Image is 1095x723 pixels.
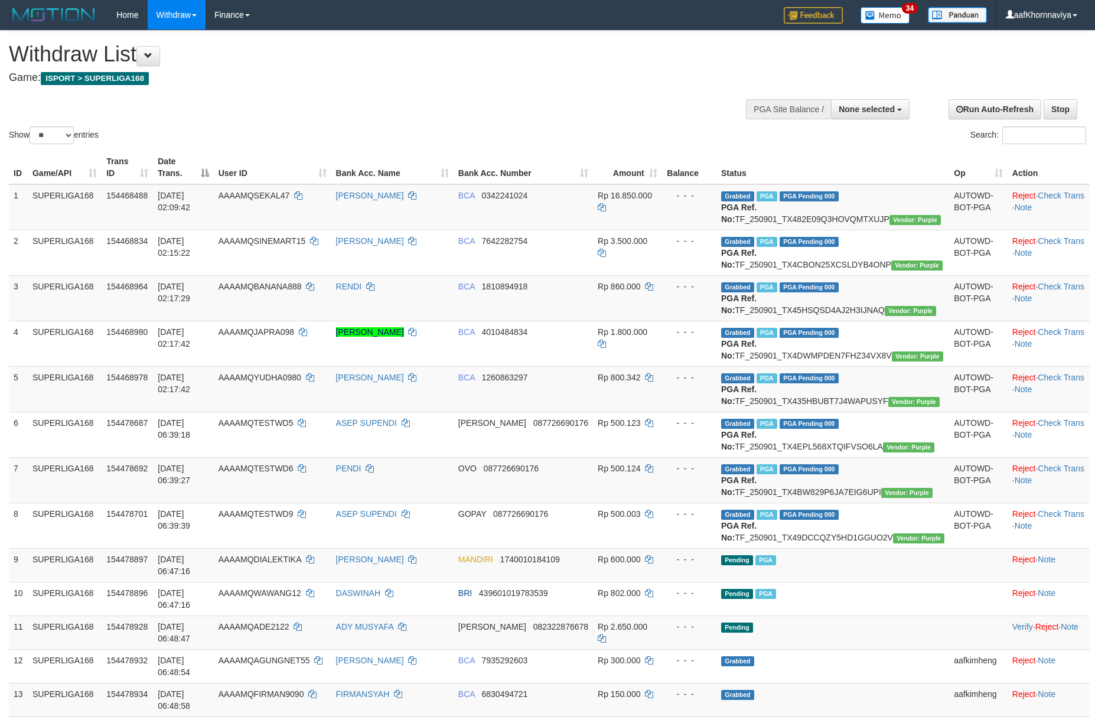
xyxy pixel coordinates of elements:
a: ASEP SUPENDI [336,509,397,519]
span: AAAAMQJAPRA098 [219,327,294,337]
a: Check Trans [1038,509,1084,519]
a: Check Trans [1038,373,1084,382]
td: AUTOWD-BOT-PGA [949,457,1008,503]
div: - - - [667,654,712,666]
span: Pending [721,589,753,599]
div: - - - [667,553,712,565]
span: BRI [458,588,472,598]
span: 154468980 [106,327,148,337]
a: Reject [1035,622,1059,631]
span: Marked by aafchoeunmanni [757,373,777,383]
th: Action [1008,151,1090,184]
a: Reject [1012,588,1036,598]
span: 154468834 [106,236,148,246]
div: PGA Site Balance / [746,99,831,119]
span: Copy 0342241024 to clipboard [482,191,528,200]
a: [PERSON_NAME] [336,555,404,564]
a: Verify [1012,622,1033,631]
span: Rp 3.500.000 [598,236,647,246]
td: · [1008,582,1090,615]
td: TF_250901_TX4BW829P6JA7EIG6UPI [716,457,949,503]
span: Marked by aafchoeunmanni [757,328,777,338]
span: Copy 7642282754 to clipboard [482,236,528,246]
span: Marked by aafmaleo [757,510,777,520]
span: BCA [458,191,475,200]
span: Pending [721,555,753,565]
td: SUPERLIGA168 [28,683,102,717]
td: · [1008,548,1090,582]
span: Rp 500.124 [598,464,640,473]
span: 154478687 [106,418,148,428]
a: Note [1015,339,1032,349]
span: PGA Pending [780,510,839,520]
a: Note [1015,476,1032,485]
td: · · [1008,275,1090,321]
th: Bank Acc. Name: activate to sort column ascending [331,151,454,184]
span: 154478896 [106,588,148,598]
a: [PERSON_NAME] [336,656,404,665]
span: [DATE] 06:47:16 [158,555,190,576]
span: [DATE] 06:48:54 [158,656,190,677]
span: Vendor URL: https://trx4.1velocity.biz [893,533,944,543]
span: Rp 2.650.000 [598,622,647,631]
span: AAAAMQDIALEKTIKA [219,555,301,564]
span: 154478701 [106,509,148,519]
span: BCA [458,327,475,337]
span: Copy 1260863297 to clipboard [482,373,528,382]
th: Status [716,151,949,184]
button: None selected [831,99,910,119]
span: [DATE] 06:48:58 [158,689,190,711]
span: Grabbed [721,690,754,700]
span: Rp 500.123 [598,418,640,428]
td: AUTOWD-BOT-PGA [949,230,1008,275]
td: TF_250901_TX435HBUBT7J4WAPUSYF [716,366,949,412]
a: Check Trans [1038,236,1084,246]
a: Reject [1012,418,1036,428]
div: - - - [667,688,712,700]
span: Copy 082322876678 to clipboard [533,622,588,631]
span: BCA [458,236,475,246]
span: Marked by aafnonsreyleab [757,237,777,247]
span: PGA Pending [780,328,839,338]
span: [PERSON_NAME] [458,418,526,428]
td: AUTOWD-BOT-PGA [949,412,1008,457]
span: [PERSON_NAME] [458,622,526,631]
td: · · [1008,230,1090,275]
span: AAAAMQYUDHA0980 [219,373,301,382]
span: Rp 800.342 [598,373,640,382]
span: [DATE] 06:39:39 [158,509,190,530]
td: TF_250901_TX4EPL568XTQIFVSO6LA [716,412,949,457]
span: Grabbed [721,237,754,247]
td: SUPERLIGA168 [28,366,102,412]
a: Note [1015,521,1032,530]
td: SUPERLIGA168 [28,457,102,503]
span: Grabbed [721,282,754,292]
span: BCA [458,656,475,665]
th: User ID: activate to sort column ascending [214,151,331,184]
td: AUTOWD-BOT-PGA [949,184,1008,230]
span: 154468488 [106,191,148,200]
a: [PERSON_NAME] [336,327,404,337]
span: Marked by aafchhiseyha [755,555,776,565]
a: Check Trans [1038,418,1084,428]
b: PGA Ref. No: [721,203,757,224]
td: SUPERLIGA168 [28,548,102,582]
td: TF_250901_TX4DWMPDEN7FHZ34VX8V [716,321,949,366]
span: Rp 300.000 [598,656,640,665]
span: 154478928 [106,622,148,631]
td: 11 [9,615,28,649]
td: · · [1008,412,1090,457]
td: · · [1008,503,1090,548]
td: TF_250901_TX49DCCQZY5HD1GGUO2V [716,503,949,548]
a: Check Trans [1038,464,1084,473]
td: · · [1008,615,1090,649]
span: Vendor URL: https://trx4.1velocity.biz [883,442,934,452]
a: Note [1038,656,1055,665]
a: ADY MUSYAFA [336,622,394,631]
td: TF_250901_TX45HSQSD4AJ2H3IJNAQ [716,275,949,321]
td: SUPERLIGA168 [28,321,102,366]
th: ID [9,151,28,184]
td: SUPERLIGA168 [28,649,102,683]
span: Copy 439601019783539 to clipboard [479,588,548,598]
a: Note [1038,588,1055,598]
